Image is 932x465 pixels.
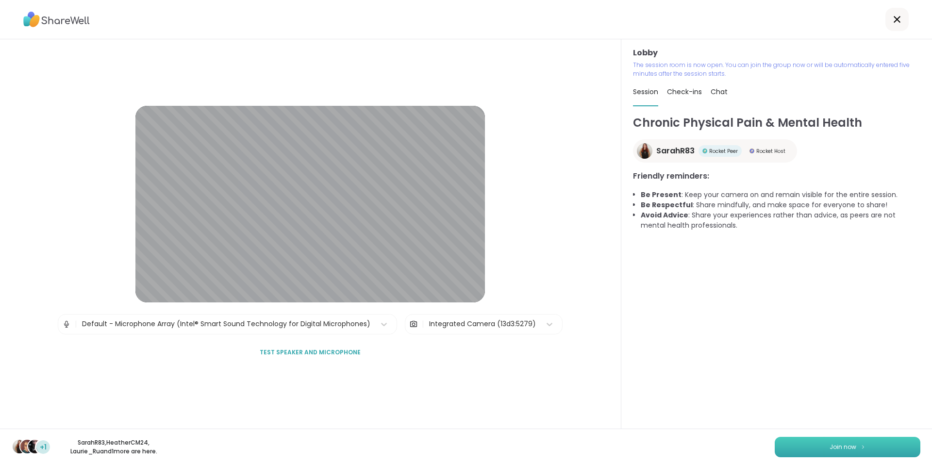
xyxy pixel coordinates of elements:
[656,145,695,157] span: SarahR83
[633,61,920,78] p: The session room is now open. You can join the group now or will be automatically entered five mi...
[13,440,26,453] img: SarahR83
[641,200,920,210] li: : Share mindfully, and make space for everyone to share!
[256,342,365,363] button: Test speaker and microphone
[62,315,71,334] img: Microphone
[23,8,90,31] img: ShareWell Logo
[641,210,920,231] li: : Share your experiences rather than advice, as peers are not mental health professionals.
[641,210,688,220] b: Avoid Advice
[709,148,738,155] span: Rocket Peer
[637,143,652,159] img: SarahR83
[633,87,658,97] span: Session
[667,87,702,97] span: Check-ins
[702,149,707,153] img: Rocket Peer
[59,438,168,456] p: SarahR83 , HeatherCM24 , Laurie_Ru and 1 more are here.
[75,315,77,334] span: |
[641,190,920,200] li: : Keep your camera on and remain visible for the entire session.
[260,348,361,357] span: Test speaker and microphone
[775,437,920,457] button: Join now
[860,444,866,449] img: ShareWell Logomark
[40,442,47,452] span: +1
[633,47,920,59] h3: Lobby
[641,200,693,210] b: Be Respectful
[429,319,536,329] div: Integrated Camera (13d3:5279)
[711,87,728,97] span: Chat
[756,148,785,155] span: Rocket Host
[633,139,797,163] a: SarahR83SarahR83Rocket PeerRocket PeerRocket HostRocket Host
[641,190,682,199] b: Be Present
[633,114,920,132] h1: Chronic Physical Pain & Mental Health
[20,440,34,453] img: HeatherCM24
[28,440,42,453] img: Laurie_Ru
[633,170,920,182] h3: Friendly reminders:
[830,443,856,451] span: Join now
[422,315,424,334] span: |
[749,149,754,153] img: Rocket Host
[82,319,370,329] div: Default - Microphone Array (Intel® Smart Sound Technology for Digital Microphones)
[409,315,418,334] img: Camera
